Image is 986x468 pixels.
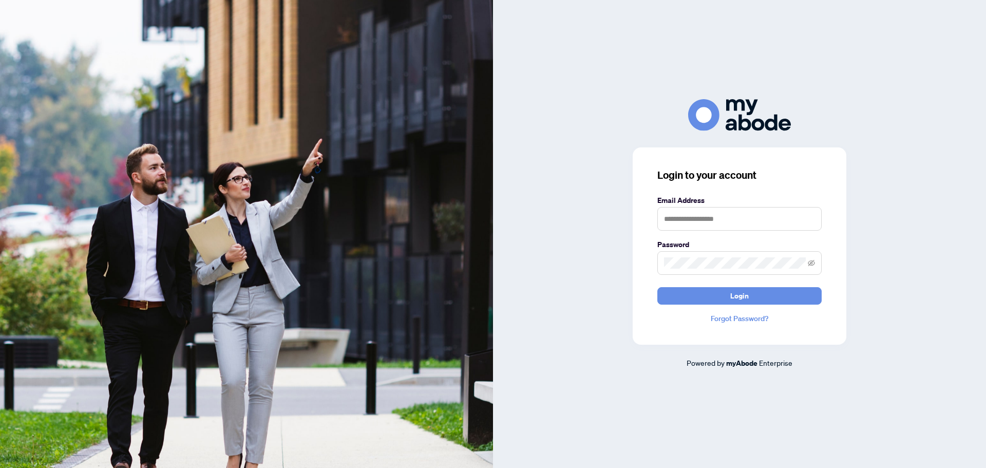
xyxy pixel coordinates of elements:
[759,358,792,367] span: Enterprise
[657,168,822,182] h3: Login to your account
[808,259,815,267] span: eye-invisible
[657,313,822,324] a: Forgot Password?
[657,195,822,206] label: Email Address
[688,99,791,130] img: ma-logo
[657,287,822,305] button: Login
[687,358,725,367] span: Powered by
[726,358,757,369] a: myAbode
[657,239,822,250] label: Password
[730,288,749,304] span: Login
